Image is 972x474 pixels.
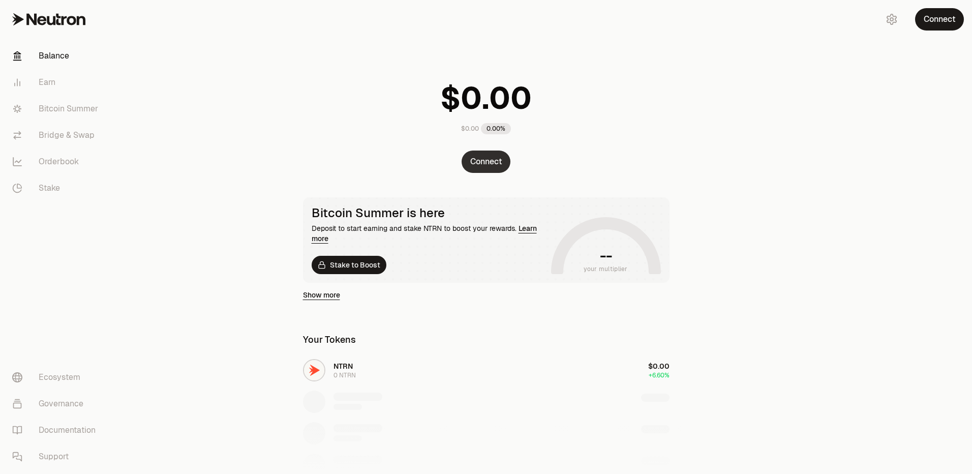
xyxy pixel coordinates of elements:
a: Stake to Boost [312,256,386,274]
a: Earn [4,69,110,96]
a: Bitcoin Summer [4,96,110,122]
a: Governance [4,391,110,417]
div: 0.00% [481,123,511,134]
a: Bridge & Swap [4,122,110,149]
div: Your Tokens [303,333,356,347]
a: Documentation [4,417,110,443]
a: Support [4,443,110,470]
div: Deposit to start earning and stake NTRN to boost your rewards. [312,223,547,244]
a: Stake [4,175,110,201]
button: Connect [915,8,964,31]
button: Connect [462,151,510,173]
span: your multiplier [584,264,628,274]
a: Ecosystem [4,364,110,391]
h1: -- [600,248,612,264]
div: Bitcoin Summer is here [312,206,547,220]
a: Balance [4,43,110,69]
div: $0.00 [461,125,479,133]
a: Show more [303,290,340,300]
a: Orderbook [4,149,110,175]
